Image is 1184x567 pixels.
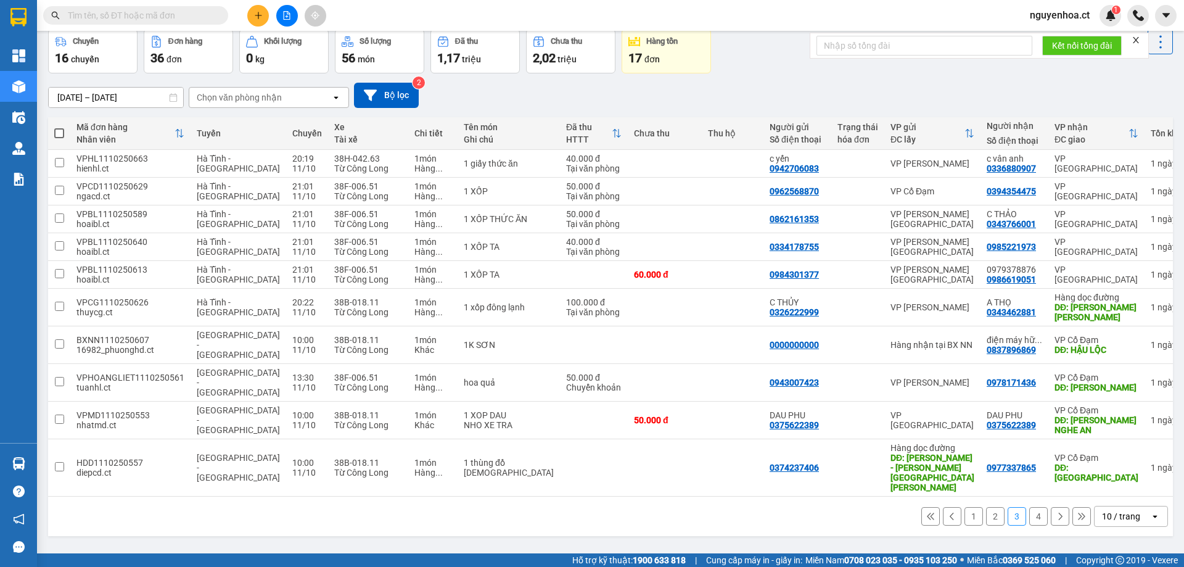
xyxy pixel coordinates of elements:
[292,468,322,478] div: 11/10
[1054,383,1138,392] div: DĐ: tiên điền
[644,54,660,64] span: đơn
[1151,340,1182,350] div: 1
[76,237,184,247] div: VPBL1110250640
[1054,453,1138,463] div: VP Cổ Đạm
[292,237,322,247] div: 21:01
[1054,415,1138,435] div: DĐ: HOANG MAI NGHE AN
[414,297,451,307] div: 1 món
[76,163,184,173] div: hienhl.ct
[634,415,696,425] div: 50.000 đ
[1151,415,1182,425] div: 1
[292,181,322,191] div: 21:01
[770,122,825,132] div: Người gửi
[1157,270,1177,279] span: ngày
[292,247,322,257] div: 11/10
[1054,209,1138,229] div: VP [GEOGRAPHIC_DATA]
[197,91,282,104] div: Chọn văn phòng nhận
[890,302,974,312] div: VP [PERSON_NAME]
[628,51,642,65] span: 17
[890,340,974,350] div: Hàng nhận tại BX NN
[1054,463,1138,482] div: DĐ: Hậu Lộc
[890,159,974,168] div: VP [PERSON_NAME]
[435,275,443,284] span: ...
[292,335,322,345] div: 10:00
[708,128,757,138] div: Thu hộ
[1054,292,1138,302] div: Hàng dọc đường
[435,219,443,229] span: ...
[334,297,402,307] div: 38B-018.11
[292,420,322,430] div: 11/10
[1151,128,1182,138] div: Tồn kho
[1054,122,1128,132] div: VP nhận
[566,383,622,392] div: Chuyển khoản
[770,163,819,173] div: 0942706083
[414,247,451,257] div: Hàng thông thường
[1157,302,1177,312] span: ngày
[646,37,678,46] div: Hàng tồn
[13,486,25,497] span: question-circle
[49,88,183,107] input: Select a date range.
[770,420,819,430] div: 0375622389
[464,270,554,279] div: 1 XỐP TA
[566,209,622,219] div: 50.000 đ
[464,302,554,312] div: 1 xốp đông lạnh
[334,135,402,144] div: Tài xế
[334,209,402,219] div: 38F-006.51
[150,51,164,65] span: 36
[197,181,280,201] span: Hà Tĩnh - [GEOGRAPHIC_DATA]
[12,457,25,470] img: warehouse-icon
[890,443,974,453] div: Hàng dọc đường
[292,191,322,201] div: 11/10
[239,29,329,73] button: Khối lượng0kg
[435,247,443,257] span: ...
[197,368,280,397] span: [GEOGRAPHIC_DATA] - [GEOGRAPHIC_DATA]
[1054,237,1138,257] div: VP [GEOGRAPHIC_DATA]
[1054,135,1128,144] div: ĐC giao
[464,135,554,144] div: Ghi chú
[360,37,391,46] div: Số lượng
[414,345,451,355] div: Khác
[890,265,974,284] div: VP [PERSON_NAME][GEOGRAPHIC_DATA]
[1102,510,1140,523] div: 10 / trang
[246,51,253,65] span: 0
[292,383,322,392] div: 11/10
[76,345,184,355] div: 16982_phuonghd.ct
[335,29,424,73] button: Số lượng56món
[334,307,402,317] div: Từ Công Long
[13,541,25,553] span: message
[1054,265,1138,284] div: VP [GEOGRAPHIC_DATA]
[414,420,451,430] div: Khác
[1157,186,1177,196] span: ngày
[197,405,280,435] span: [GEOGRAPHIC_DATA] - [GEOGRAPHIC_DATA]
[76,383,184,392] div: tuanhl.ct
[197,154,280,173] span: Hà Tĩnh - [GEOGRAPHIC_DATA]
[1054,373,1138,383] div: VP Cổ Đạm
[634,128,696,138] div: Chưa thu
[566,191,622,201] div: Tại văn phòng
[144,29,233,73] button: Đơn hàng36đơn
[770,186,819,196] div: 0962568870
[890,186,974,196] div: VP Cổ Đạm
[566,122,612,132] div: Đã thu
[884,117,980,150] th: Toggle SortBy
[334,335,402,345] div: 38B-018.11
[414,154,451,163] div: 1 món
[890,237,974,257] div: VP [PERSON_NAME][GEOGRAPHIC_DATA]
[1151,463,1182,473] div: 1
[76,307,184,317] div: thuycg.ct
[464,410,554,420] div: 1 XOP DAU
[292,209,322,219] div: 21:01
[12,173,25,186] img: solution-icon
[435,307,443,317] span: ...
[464,214,554,224] div: 1 XỐP THỨC ĂN
[526,29,615,73] button: Chưa thu2,02 triệu
[634,270,696,279] div: 60.000 đ
[414,209,451,219] div: 1 món
[292,275,322,284] div: 11/10
[986,507,1005,526] button: 2
[166,54,182,64] span: đơn
[76,468,184,478] div: diepcd.ct
[334,265,402,275] div: 38F-006.51
[354,83,419,108] button: Bộ lọc
[695,553,697,567] span: |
